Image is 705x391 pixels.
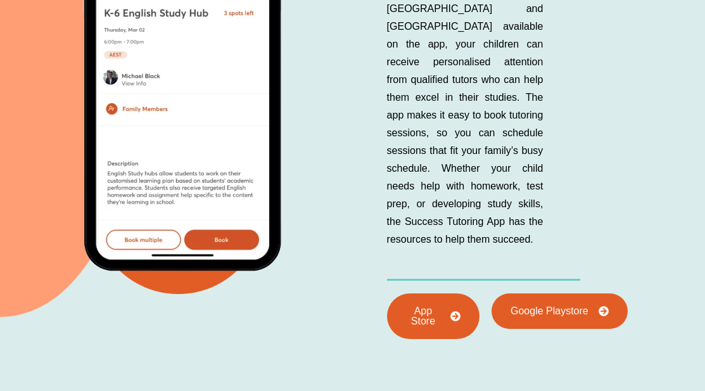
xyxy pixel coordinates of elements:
a: Google Playstore [492,293,628,329]
a: App Store [387,293,480,339]
span: App Store [406,306,440,326]
iframe: Chat Widget [494,248,705,391]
